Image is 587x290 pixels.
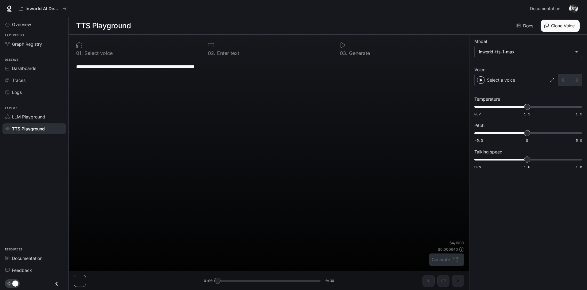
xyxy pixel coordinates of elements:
[576,138,582,143] span: 5.0
[12,126,45,132] span: TTS Playground
[208,51,216,56] p: 0 2 .
[2,265,66,276] a: Feedback
[438,247,458,252] p: $ 0.000640
[2,75,66,86] a: Traces
[25,6,60,11] p: Inworld AI Demos
[576,164,582,169] span: 1.5
[12,77,25,83] span: Traces
[567,2,580,15] button: User avatar
[474,111,481,117] span: 0.7
[474,97,500,101] p: Temperature
[12,267,32,273] span: Feedback
[2,111,66,122] a: LLM Playground
[2,87,66,98] a: Logs
[12,89,22,95] span: Logs
[216,51,239,56] p: Enter text
[83,51,113,56] p: Select voice
[12,41,42,47] span: Graph Registry
[76,20,131,32] h1: TTS Playground
[50,277,64,290] button: Close drawer
[2,63,66,74] a: Dashboards
[12,114,45,120] span: LLM Playground
[569,4,578,13] img: User avatar
[449,240,464,246] p: 64 / 1000
[474,123,484,128] p: Pitch
[348,51,370,56] p: Generate
[76,51,83,56] p: 0 1 .
[515,20,536,32] a: Docs
[527,2,565,15] a: Documentation
[526,138,528,143] span: 0
[12,255,42,261] span: Documentation
[16,2,69,15] button: All workspaces
[2,19,66,30] a: Overview
[340,51,348,56] p: 0 3 .
[474,150,503,154] p: Talking speed
[524,164,530,169] span: 1.0
[2,123,66,134] a: TTS Playground
[576,111,582,117] span: 1.5
[541,20,580,32] button: Clone Voice
[487,77,515,83] p: Select a voice
[12,65,36,72] span: Dashboards
[474,164,481,169] span: 0.5
[2,39,66,49] a: Graph Registry
[2,253,66,264] a: Documentation
[474,138,483,143] span: -5.0
[474,68,485,72] p: Voice
[474,39,487,44] p: Model
[524,111,530,117] span: 1.1
[475,46,582,58] div: inworld-tts-1-max
[12,21,31,28] span: Overview
[479,49,572,55] div: inworld-tts-1-max
[12,280,18,287] span: Dark mode toggle
[530,5,560,13] span: Documentation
